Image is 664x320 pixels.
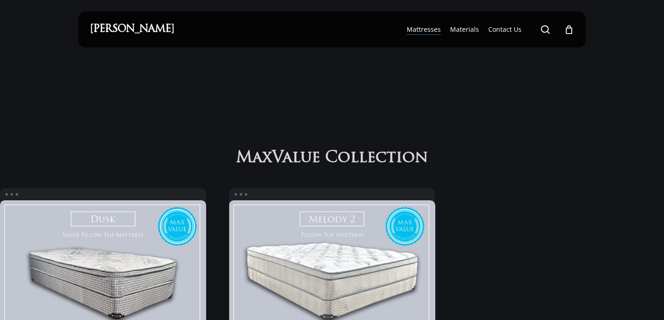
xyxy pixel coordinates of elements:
[450,25,479,34] a: Materials
[407,25,441,34] a: Mattresses
[236,149,320,168] span: MaxValue
[564,24,574,35] a: Cart
[232,147,433,168] h2: MaxValue Collection
[402,12,574,47] nav: Main Menu
[90,24,174,35] a: [PERSON_NAME]
[488,25,522,34] a: Contact Us
[325,149,428,168] span: Collection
